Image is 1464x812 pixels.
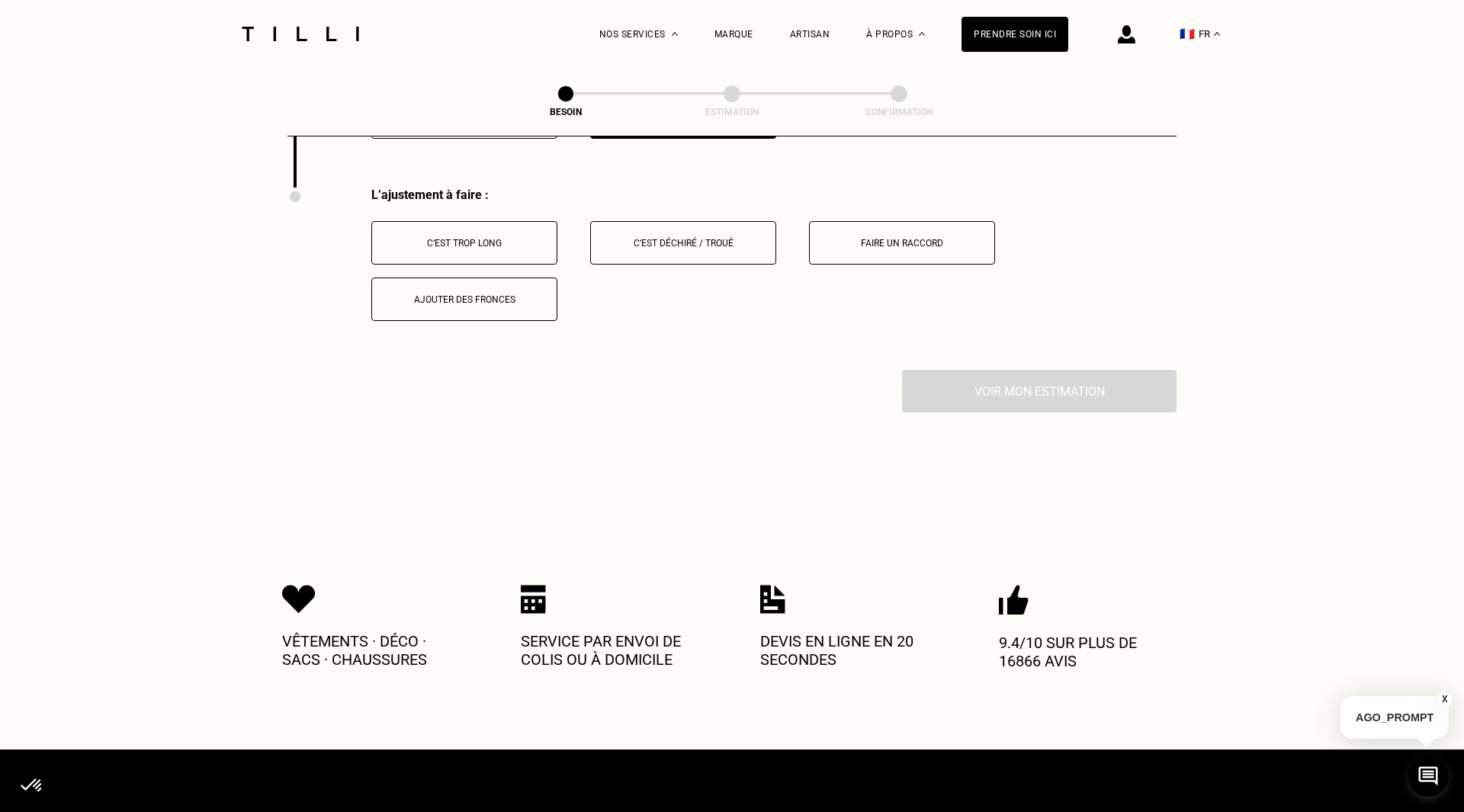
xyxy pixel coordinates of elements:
[962,17,1068,52] a: Prendre soin ici
[714,29,753,40] a: Marque
[282,632,465,669] p: Vêtements · Déco · Sacs · Chaussures
[1437,691,1453,708] button: X
[1118,25,1135,43] img: icône connexion
[380,294,549,305] div: Ajouter des fronces
[1180,27,1195,41] span: 🇫🇷
[790,29,830,40] a: Artisan
[380,238,549,249] div: C‘est trop long
[521,632,704,669] p: Service par envoi de colis ou à domicile
[760,632,943,669] p: Devis en ligne en 20 secondes
[760,585,785,614] img: Icon
[1340,696,1449,739] p: AGO_PROMPT
[1214,32,1220,36] img: menu déroulant
[999,585,1029,615] img: Icon
[656,107,808,117] div: Estimation
[521,585,546,614] img: Icon
[490,107,642,117] div: Besoin
[919,32,925,36] img: Menu déroulant à propos
[590,221,776,265] button: C‘est déchiré / troué
[823,107,975,117] div: Confirmation
[371,278,557,321] button: Ajouter des fronces
[599,238,768,249] div: C‘est déchiré / troué
[371,221,557,265] button: C‘est trop long
[371,188,1177,202] div: L’ajustement à faire :
[236,27,364,41] img: Logo du service de couturière Tilli
[999,634,1182,670] p: 9.4/10 sur plus de 16866 avis
[672,32,678,36] img: Menu déroulant
[809,221,995,265] button: Faire un raccord
[282,585,316,614] img: Icon
[817,238,987,249] div: Faire un raccord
